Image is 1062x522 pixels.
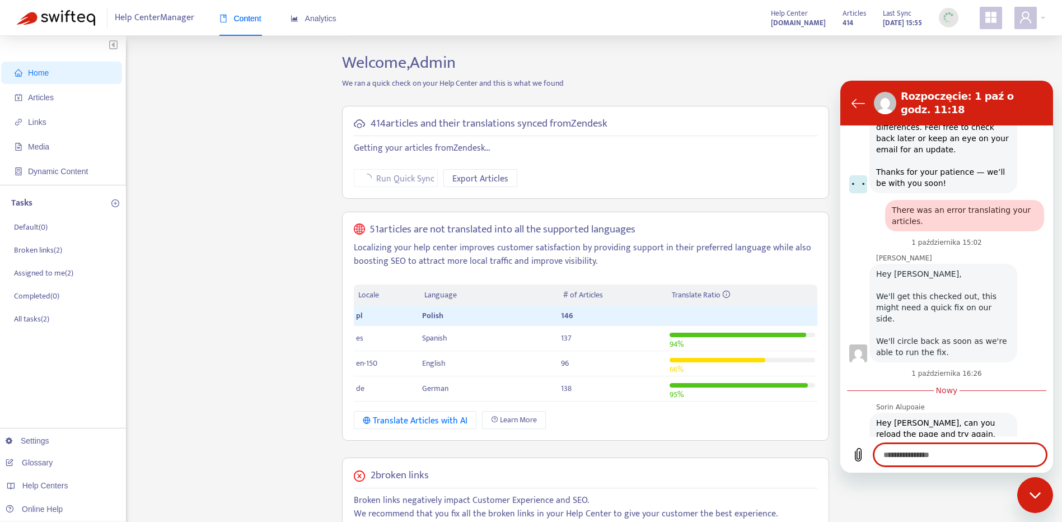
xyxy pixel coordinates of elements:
[22,481,68,490] span: Help Centers
[354,118,365,129] span: cloud-sync
[422,309,443,322] span: Polish
[15,94,22,101] span: account-book
[354,411,476,429] button: Translate Articles with AI
[354,285,420,306] th: Locale
[840,81,1053,473] iframe: Okno komunikatora
[500,414,537,426] span: Learn More
[561,357,569,370] span: 96
[354,169,438,187] button: Run Quick Sync
[559,285,667,306] th: # of Articles
[561,332,572,344] span: 137
[670,363,684,376] span: 66 %
[843,7,866,20] span: Articles
[14,313,49,325] p: All tasks ( 2 )
[14,267,73,279] p: Assigned to me ( 2 )
[334,77,838,89] p: We ran a quick check on your Help Center and this is what we found
[15,118,22,126] span: link
[111,199,119,207] span: plus-circle
[771,16,826,29] a: [DOMAIN_NAME]
[363,174,372,183] span: loading
[354,142,817,155] p: Getting your articles from Zendesk ...
[356,309,363,322] span: pl
[15,167,22,175] span: container
[354,223,365,236] span: global
[356,332,363,344] span: es
[1017,477,1053,513] iframe: Przycisk uruchamiania okna komunikatora, konwersacja w toku
[291,14,336,23] span: Analytics
[422,382,448,395] span: German
[11,197,32,210] p: Tasks
[843,17,853,29] strong: 414
[371,118,607,130] h5: 414 articles and their translations synced from Zendesk
[942,11,956,25] img: sync_loading.0b5143dde30e3a21642e.gif
[15,143,22,151] span: file-image
[1019,11,1032,24] span: user
[219,14,261,23] span: Content
[670,388,684,401] span: 95 %
[369,223,635,236] h5: 51 articles are not translated into all the supported languages
[115,7,194,29] span: Help Center Manager
[354,241,817,268] p: Localizing your help center improves customer satisfaction by providing support in their preferre...
[561,382,572,395] span: 138
[291,15,298,22] span: area-chart
[28,93,54,102] span: Articles
[422,332,447,344] span: Spanish
[17,10,95,26] img: Swifteq
[14,244,62,256] p: Broken links ( 2 )
[342,49,456,77] span: Welcome, Admin
[28,167,88,176] span: Dynamic Content
[672,289,813,301] div: Translate Ratio
[883,17,922,29] strong: [DATE] 15:55
[363,414,467,428] div: Translate Articles with AI
[354,494,817,521] p: Broken links negatively impact Customer Experience and SEO. We recommend that you fix all the bro...
[771,7,808,20] span: Help Center
[28,118,46,127] span: Links
[452,172,508,186] span: Export Articles
[6,436,49,445] a: Settings
[670,338,684,351] span: 94 %
[443,169,517,187] button: Export Articles
[356,357,377,370] span: en-150
[420,285,559,306] th: Language
[984,11,998,24] span: appstore
[356,382,364,395] span: de
[28,68,49,77] span: Home
[376,172,434,186] span: Run Quick Sync
[482,411,546,429] a: Learn More
[6,458,53,467] a: Glossary
[354,470,365,482] span: close-circle
[771,17,826,29] strong: [DOMAIN_NAME]
[422,357,446,370] span: English
[14,290,59,302] p: Completed ( 0 )
[28,142,49,151] span: Media
[371,469,429,482] h5: 2 broken links
[219,15,227,22] span: book
[6,505,63,514] a: Online Help
[14,221,48,233] p: Default ( 0 )
[883,7,911,20] span: Last Sync
[15,69,22,77] span: home
[561,309,573,322] span: 146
